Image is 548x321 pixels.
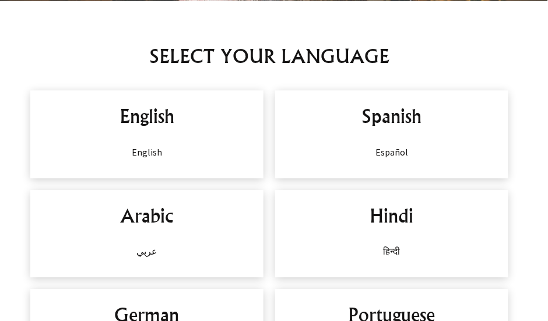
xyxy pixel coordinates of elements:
p: عربي [42,244,252,258]
h2: Spanish [287,102,497,130]
p: Español [287,145,497,159]
h2: Arabic [42,202,252,230]
p: हिन्दी [287,244,497,258]
h2: Hindi [287,202,497,230]
h2: English [42,102,252,130]
p: English [42,145,252,159]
